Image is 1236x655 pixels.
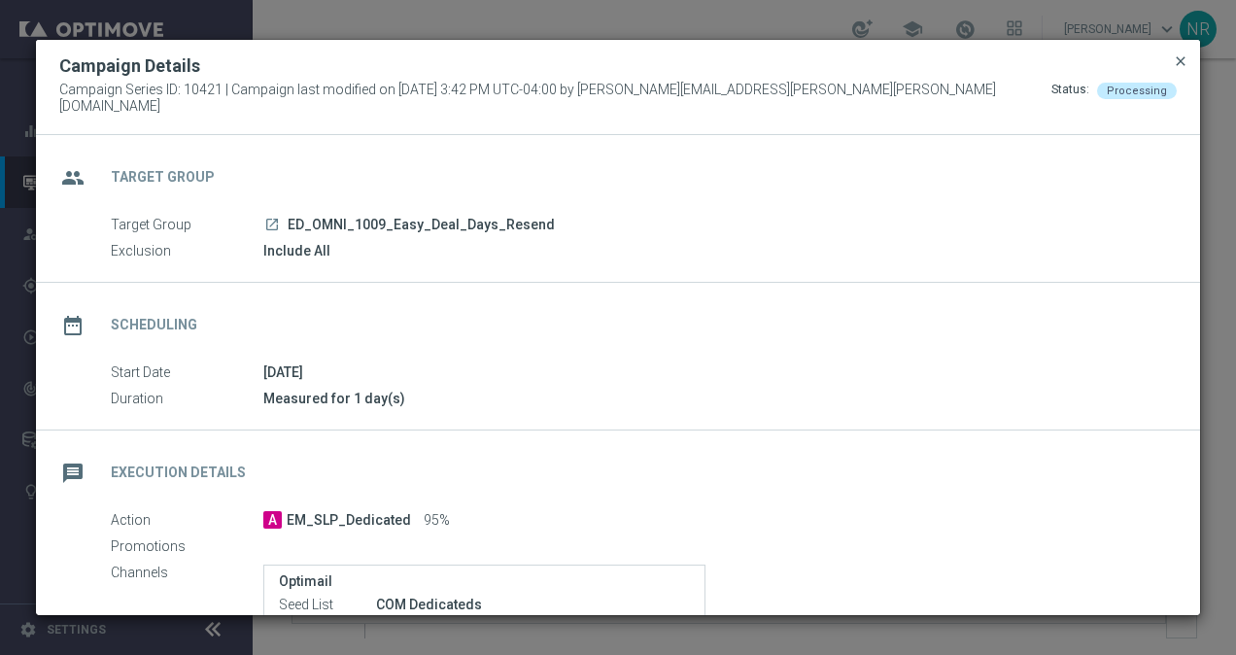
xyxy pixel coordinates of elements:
div: Status: [1051,82,1089,115]
h2: Scheduling [111,316,197,334]
i: group [55,160,90,195]
span: Processing [1107,85,1167,97]
div: [DATE] [263,362,1162,382]
div: Measured for 1 day(s) [263,389,1162,408]
h2: Campaign Details [59,54,200,78]
div: COM Dedicateds [376,595,690,614]
span: EM_SLP_Dedicated [287,512,411,530]
a: launch [263,217,281,234]
span: 95% [424,512,450,530]
i: date_range [55,308,90,343]
div: Include All [263,241,1162,260]
span: Campaign Series ID: 10421 | Campaign last modified on [DATE] 3:42 PM UTC-04:00 by [PERSON_NAME][E... [59,82,1051,115]
label: Seed List [279,597,376,614]
h2: Target Group [111,168,215,187]
colored-tag: Processing [1097,82,1177,97]
label: Exclusion [111,243,263,260]
span: A [263,511,282,529]
span: close [1173,53,1188,69]
h2: Execution Details [111,464,246,482]
label: Duration [111,391,263,408]
label: Action [111,512,263,530]
i: message [55,456,90,491]
label: Target Group [111,217,263,234]
label: Promotions [111,538,263,556]
label: Channels [111,565,263,582]
label: Optimail [279,573,690,590]
label: Start Date [111,364,263,382]
span: ED_OMNI_1009_Easy_Deal_Days_Resend [288,217,555,234]
i: launch [264,217,280,232]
